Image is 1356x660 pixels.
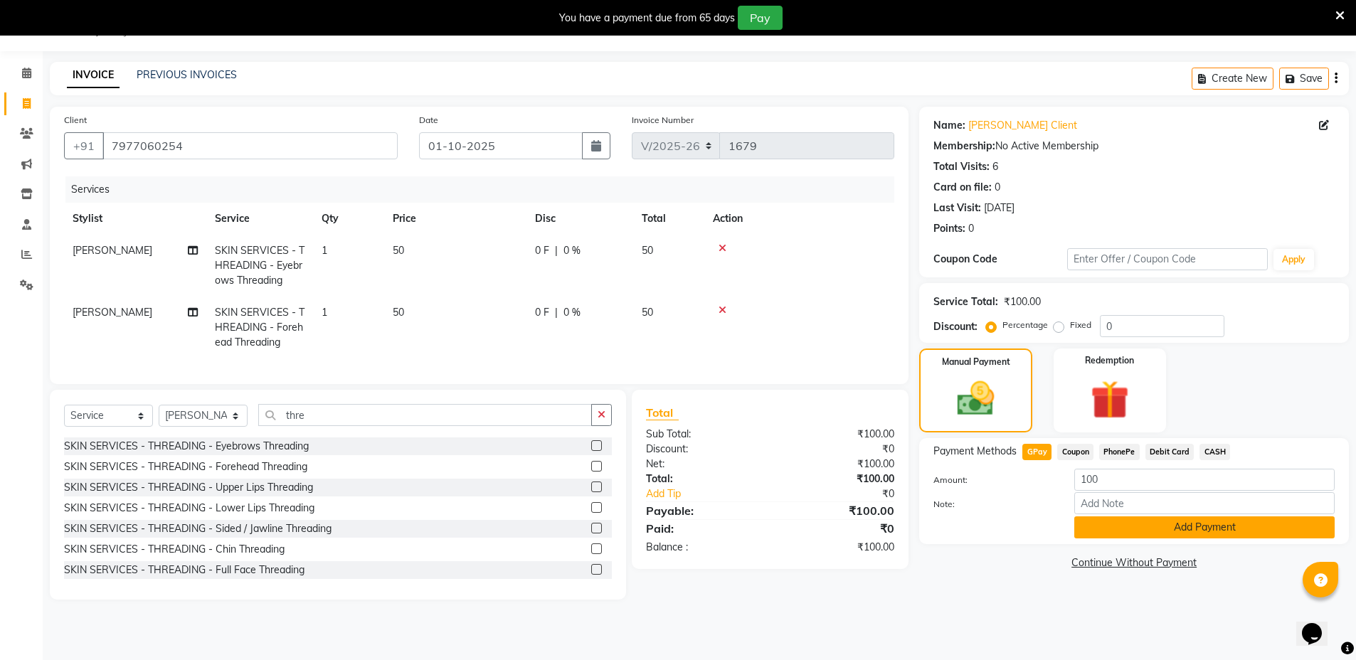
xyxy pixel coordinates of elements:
[313,203,384,235] th: Qty
[933,294,998,309] div: Service Total:
[559,11,735,26] div: You have a payment due from 65 days
[73,306,152,319] span: [PERSON_NAME]
[555,243,558,258] span: |
[770,502,906,519] div: ₹100.00
[995,180,1000,195] div: 0
[770,457,906,472] div: ₹100.00
[635,520,770,537] div: Paid:
[635,502,770,519] div: Payable:
[1070,319,1091,331] label: Fixed
[770,442,906,457] div: ₹0
[984,201,1015,215] div: [DATE]
[933,221,965,236] div: Points:
[64,501,314,516] div: SKIN SERVICES - THREADING - Lower Lips Threading
[635,472,770,486] div: Total:
[933,444,1017,459] span: Payment Methods
[922,555,1346,570] a: Continue Without Payment
[632,114,694,127] label: Invoice Number
[933,159,990,174] div: Total Visits:
[793,486,905,501] div: ₹0
[393,244,404,257] span: 50
[704,203,894,235] th: Action
[73,244,152,257] span: [PERSON_NAME]
[1145,444,1195,460] span: Debit Card
[770,472,906,486] div: ₹100.00
[646,405,679,420] span: Total
[1074,516,1335,538] button: Add Payment
[635,442,770,457] div: Discount:
[1002,319,1048,331] label: Percentage
[64,480,313,495] div: SKIN SERVICES - THREADING - Upper Lips Threading
[635,427,770,442] div: Sub Total:
[933,139,995,154] div: Membership:
[64,132,104,159] button: +91
[642,244,653,257] span: 50
[933,139,1335,154] div: No Active Membership
[1022,444,1052,460] span: GPay
[322,244,327,257] span: 1
[770,427,906,442] div: ₹100.00
[635,540,770,555] div: Balance :
[1192,68,1273,90] button: Create New
[933,118,965,133] div: Name:
[535,243,549,258] span: 0 F
[64,542,285,557] div: SKIN SERVICES - THREADING - Chin Threading
[1273,249,1314,270] button: Apply
[933,319,978,334] div: Discount:
[64,563,304,577] div: SKIN SERVICES - THREADING - Full Face Threading
[968,221,974,236] div: 0
[64,203,206,235] th: Stylist
[535,305,549,320] span: 0 F
[946,377,1007,420] img: _cash.svg
[923,498,1064,511] label: Note:
[419,114,438,127] label: Date
[635,457,770,472] div: Net:
[322,306,327,319] span: 1
[642,306,653,319] span: 50
[738,6,783,30] button: Pay
[555,305,558,320] span: |
[1085,354,1134,367] label: Redemption
[563,305,581,320] span: 0 %
[65,176,905,203] div: Services
[933,201,981,215] div: Last Visit:
[137,68,237,81] a: PREVIOUS INVOICES
[1099,444,1140,460] span: PhonePe
[933,252,1067,267] div: Coupon Code
[393,306,404,319] span: 50
[64,521,332,536] div: SKIN SERVICES - THREADING - Sided / Jawline Threading
[1067,248,1268,270] input: Enter Offer / Coupon Code
[1279,68,1329,90] button: Save
[992,159,998,174] div: 6
[933,180,992,195] div: Card on file:
[64,459,307,474] div: SKIN SERVICES - THREADING - Forehead Threading
[1004,294,1041,309] div: ₹100.00
[1057,444,1093,460] span: Coupon
[215,244,304,287] span: SKIN SERVICES - THREADING - Eyebrows Threading
[942,356,1010,368] label: Manual Payment
[923,474,1064,486] label: Amount:
[1079,376,1142,424] img: _gift.svg
[770,520,906,537] div: ₹0
[384,203,526,235] th: Price
[635,486,793,501] a: Add Tip
[215,306,304,348] span: SKIN SERVICES - THREADING - Forehead Threading
[1199,444,1230,460] span: CASH
[102,132,398,159] input: Search by Name/Mobile/Email/Code
[206,203,313,235] th: Service
[563,243,581,258] span: 0 %
[1296,603,1342,646] iframe: chat widget
[64,439,309,454] div: SKIN SERVICES - THREADING - Eyebrows Threading
[770,540,906,555] div: ₹100.00
[633,203,704,235] th: Total
[64,114,87,127] label: Client
[67,63,120,88] a: INVOICE
[1074,469,1335,491] input: Amount
[1074,492,1335,514] input: Add Note
[526,203,633,235] th: Disc
[968,118,1077,133] a: [PERSON_NAME] Client
[258,404,592,426] input: Search or Scan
